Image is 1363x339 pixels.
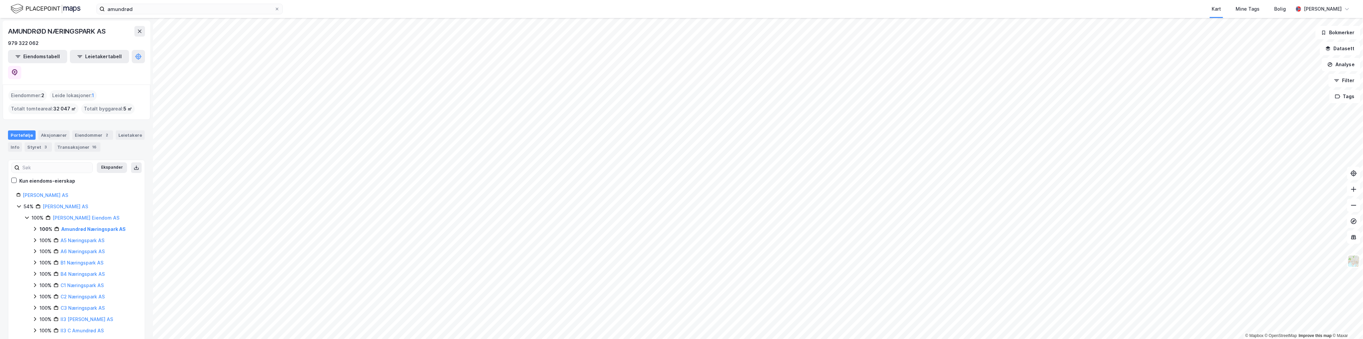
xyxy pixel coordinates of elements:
[43,204,88,209] a: [PERSON_NAME] AS
[40,315,52,323] div: 100%
[53,105,76,113] span: 32 047 ㎡
[8,90,47,101] div: Eiendommer :
[61,226,126,232] a: Amundrød Næringspark AS
[19,177,75,185] div: Kun eiendoms-eierskap
[1322,58,1360,71] button: Analyse
[61,238,104,243] a: A5 Næringspark AS
[8,103,78,114] div: Totalt tomteareal :
[40,237,52,245] div: 100%
[40,225,52,233] div: 100%
[105,4,274,14] input: Søk på adresse, matrikkel, gårdeiere, leietakere eller personer
[61,328,104,333] a: Il3 C Amundrød AS
[32,214,44,222] div: 100%
[70,50,129,63] button: Leietakertabell
[1328,74,1360,87] button: Filter
[1245,333,1264,338] a: Mapbox
[50,90,97,101] div: Leide lokasjoner :
[116,130,145,140] div: Leietakere
[61,260,103,265] a: B1 Næringspark AS
[23,192,68,198] a: [PERSON_NAME] AS
[104,132,110,138] div: 2
[1329,90,1360,103] button: Tags
[8,142,22,152] div: Info
[72,130,113,140] div: Eiendommer
[20,163,92,173] input: Søk
[1347,255,1360,267] img: Z
[40,304,52,312] div: 100%
[53,215,119,221] a: [PERSON_NAME] Eiendom AS
[1330,307,1363,339] div: Kontrollprogram for chat
[40,248,52,255] div: 100%
[61,249,105,254] a: A6 Næringspark AS
[81,103,135,114] div: Totalt byggareal :
[1299,333,1332,338] a: Improve this map
[1265,333,1297,338] a: OpenStreetMap
[91,144,98,150] div: 16
[1330,307,1363,339] iframe: Chat Widget
[40,270,52,278] div: 100%
[1320,42,1360,55] button: Datasett
[40,281,52,289] div: 100%
[1236,5,1260,13] div: Mine Tags
[43,144,49,150] div: 3
[40,259,52,267] div: 100%
[41,91,44,99] span: 2
[55,142,100,152] div: Transaksjoner
[61,316,113,322] a: Il3 [PERSON_NAME] AS
[1274,5,1286,13] div: Bolig
[61,282,104,288] a: C1 Næringspark AS
[11,3,80,15] img: logo.f888ab2527a4732fd821a326f86c7f29.svg
[24,203,34,211] div: 54%
[92,91,94,99] span: 1
[1315,26,1360,39] button: Bokmerker
[1304,5,1342,13] div: [PERSON_NAME]
[38,130,70,140] div: Aksjonærer
[8,130,36,140] div: Portefølje
[8,39,39,47] div: 979 322 062
[61,305,105,311] a: C3 Næringspark AS
[123,105,132,113] span: 5 ㎡
[40,327,52,335] div: 100%
[1212,5,1221,13] div: Kart
[8,26,107,37] div: AMUNDRØD NÆRINGSPARK AS
[8,50,67,63] button: Eiendomstabell
[40,293,52,301] div: 100%
[61,271,105,277] a: B4 Næringspark AS
[25,142,52,152] div: Styret
[97,162,127,173] button: Ekspander
[61,294,105,299] a: C2 Næringspark AS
